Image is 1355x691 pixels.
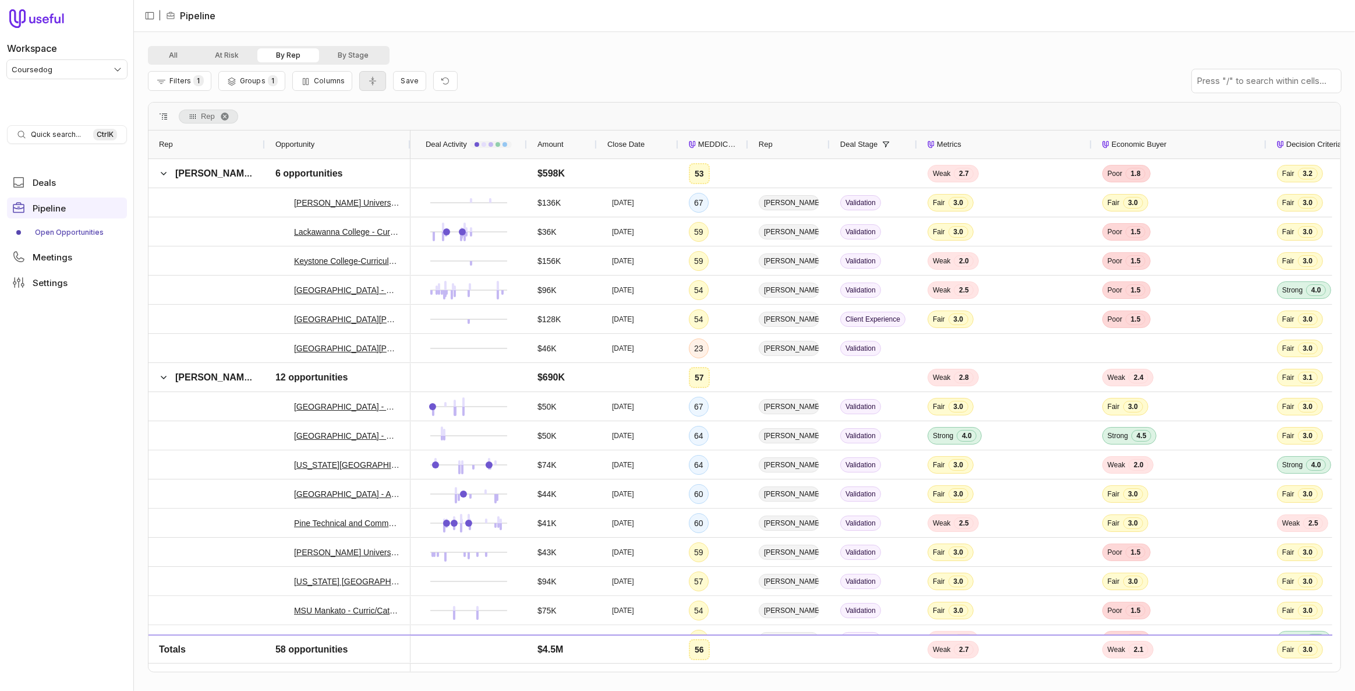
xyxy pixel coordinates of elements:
span: 3.1 [1298,372,1318,383]
time: [DATE] [612,256,634,266]
div: $50K [537,400,557,414]
span: 3.0 [949,488,968,500]
span: Validation [840,486,881,502]
span: 2.0 [954,255,974,267]
a: Lackawanna College - Curric & Cat - 11.23 [294,225,400,239]
span: 3.0 [949,197,968,209]
span: Strong [1282,460,1303,470]
span: Fair [933,489,945,499]
a: [GEOGRAPHIC_DATA] - [GEOGRAPHIC_DATA] - [DATE] [294,662,400,676]
span: [PERSON_NAME] [759,283,819,298]
kbd: Ctrl K [93,129,117,140]
span: Fair [1282,315,1294,324]
span: 1.5 [1126,663,1145,675]
span: 3.0 [949,401,968,413]
time: [DATE] [612,519,634,528]
span: 3.0 [949,605,968,616]
span: Poor [1108,548,1122,557]
time: [DATE] [612,344,634,353]
span: Fair [1282,373,1294,382]
span: Strong [1282,635,1303,644]
span: Opportunity [275,138,314,151]
span: Fair [1108,402,1120,411]
time: [DATE] [612,489,634,499]
span: Validation [840,516,881,531]
span: Pipeline [33,204,66,213]
span: Fair [933,402,945,411]
span: MEDDICC Score [698,138,738,151]
button: Collapse sidebar [141,7,158,24]
a: [GEOGRAPHIC_DATA] - Curriculum & Assessment - 8.24 [294,429,400,443]
span: 3.5 [1315,663,1335,675]
a: [PERSON_NAME] University - Class, CDP, FWM - 8.24 [294,196,400,210]
span: Validation [840,399,881,414]
span: [PERSON_NAME] [759,428,819,443]
span: 3.0 [1123,197,1143,209]
span: 3.0 [949,547,968,558]
span: Weak [933,635,950,644]
span: [PERSON_NAME] [759,632,819,647]
span: Client Experience [840,312,905,327]
span: Validation [840,545,881,560]
div: $690K [537,371,565,385]
span: Decision Criteria [1286,138,1342,151]
span: Fair [1108,198,1120,207]
span: Settings [33,278,68,287]
div: Pipeline submenu [7,223,127,242]
span: Fair [1282,402,1294,411]
span: Fair [1282,344,1294,353]
span: Validation [840,428,881,443]
button: Reset view [433,71,458,91]
span: 1.5 [1126,605,1145,616]
time: [DATE] [612,402,634,411]
span: Fair [1282,577,1294,586]
span: Poor [1108,606,1122,615]
div: 64 [694,429,703,443]
span: 1.8 [1126,168,1145,179]
span: Poor [1108,285,1122,295]
span: 3.0 [1298,313,1318,325]
div: 54 [694,604,703,618]
div: $94K [537,574,557,588]
span: Fair [933,227,945,237]
span: Weak [1108,373,1125,382]
span: Deals [33,178,56,187]
span: Strong [933,431,953,440]
time: [DATE] [612,548,634,557]
span: Weak [933,285,950,295]
div: Row Groups [179,110,238,124]
button: All [150,48,196,62]
span: Validation [840,632,881,647]
span: Validation [840,574,881,589]
a: MSU Mankato - Curric/Cat, Curric Analytics, Scheduling, CDP - 1.25 [294,604,400,618]
div: 64 [694,458,703,472]
div: 59 [694,225,703,239]
div: 60 [694,487,703,501]
span: Poor [1108,635,1122,644]
span: 1.5 [1126,284,1145,296]
a: [GEOGRAPHIC_DATA] - Academic Scheduling - [DATE] [294,487,400,501]
span: 4.0 [1306,459,1326,471]
span: Fair [1282,256,1294,266]
span: Weak [1108,460,1125,470]
div: $96K [537,283,557,297]
span: 3.0 [1123,576,1143,587]
span: 2.5 [954,284,974,296]
span: [PERSON_NAME] [759,661,819,676]
span: 1.5 [1126,313,1145,325]
span: 3.0 [1298,255,1318,267]
span: [PERSON_NAME] [759,195,819,210]
span: Poor [1108,315,1122,324]
span: Weak [933,169,950,178]
span: Validation [840,661,881,676]
div: $136K [537,196,561,210]
button: Create a new saved view [393,71,426,91]
span: Validation [840,457,881,473]
a: Deals [7,172,127,193]
a: Pine Technical and Community College - Catalog and Handbook+Curriculum Management - [DATE] [294,516,400,530]
div: $50K [537,429,557,443]
div: $53K [537,633,557,647]
span: Deal Activity [426,138,467,151]
span: 3.0 [1298,605,1318,616]
span: 3.0 [1298,576,1318,587]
